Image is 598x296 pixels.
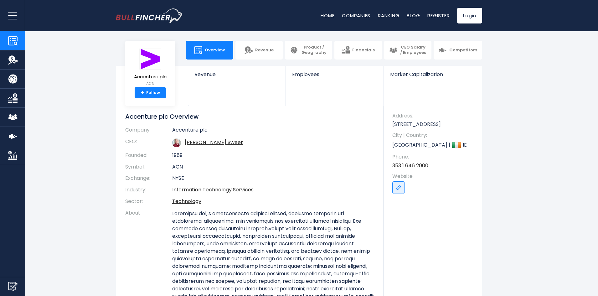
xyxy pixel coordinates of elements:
th: Industry: [125,184,172,196]
p: [GEOGRAPHIC_DATA] | IE [392,140,476,150]
th: CEO: [125,136,172,150]
td: 1989 [172,150,374,161]
a: Home [321,12,334,19]
td: Accenture plc [172,127,374,136]
a: Product / Geography [285,41,332,60]
a: CEO Salary / Employees [384,41,431,60]
span: Phone: [392,153,476,160]
a: Technology [172,198,201,205]
span: Overview [205,48,225,53]
span: Competitors [449,48,477,53]
span: Accenture plc [134,74,167,80]
a: Employees [286,66,383,88]
img: julie-sweet.jpg [172,138,181,147]
a: Login [457,8,482,23]
img: bullfincher logo [116,8,183,23]
a: Overview [186,41,233,60]
span: Market Capitalization [390,71,475,77]
td: NYSE [172,173,374,184]
span: Financials [352,48,375,53]
a: Information Technology Services [172,186,254,193]
a: Revenue [188,66,286,88]
h1: Accenture plc Overview [125,112,374,121]
span: Website: [392,173,476,180]
span: CEO Salary / Employees [400,45,426,55]
a: Accenture plc ACN [134,48,167,87]
span: Revenue [255,48,274,53]
a: Blog [407,12,420,19]
strong: + [141,90,144,96]
a: Revenue [235,41,283,60]
a: 353 1 646 2000 [392,162,428,169]
small: ACN [134,81,167,86]
a: Go to homepage [116,8,183,23]
a: Companies [342,12,370,19]
a: Go to link [392,181,405,194]
span: City | Country: [392,132,476,139]
th: Sector: [125,196,172,207]
a: Financials [334,41,382,60]
span: Employees [292,71,377,77]
p: [STREET_ADDRESS] [392,121,476,128]
a: ceo [185,139,243,146]
a: Market Capitalization [384,66,482,88]
th: Company: [125,127,172,136]
a: +Follow [135,87,166,98]
span: Address: [392,112,476,119]
a: Register [427,12,450,19]
th: Founded: [125,150,172,161]
th: Symbol: [125,161,172,173]
a: Competitors [434,41,482,60]
td: ACN [172,161,374,173]
span: Revenue [194,71,279,77]
a: Ranking [378,12,399,19]
span: Product / Geography [301,45,327,55]
th: Exchange: [125,173,172,184]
